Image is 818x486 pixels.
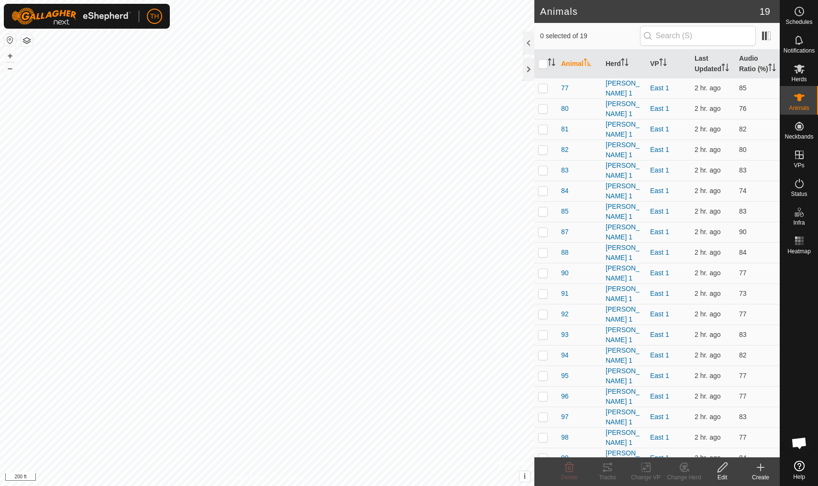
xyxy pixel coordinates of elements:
[561,350,569,360] span: 94
[650,290,669,297] a: East 1
[739,351,747,359] span: 82
[650,105,669,112] a: East 1
[276,474,305,482] a: Contact Us
[606,387,642,407] div: [PERSON_NAME] 1
[785,429,814,457] div: Open chat
[650,84,669,92] a: East 1
[627,473,665,482] div: Change VP
[561,83,569,93] span: 77
[606,407,642,427] div: [PERSON_NAME] 1
[739,392,747,400] span: 77
[695,413,721,421] span: Sep 21, 2025 at 11:02 AM
[561,227,569,237] span: 87
[606,181,642,201] div: [PERSON_NAME] 1
[741,473,780,482] div: Create
[695,310,721,318] span: Sep 21, 2025 at 11:02 AM
[561,330,569,340] span: 93
[650,413,669,421] a: East 1
[606,161,642,181] div: [PERSON_NAME] 1
[11,8,131,25] img: Gallagher Logo
[561,124,569,134] span: 81
[695,372,721,379] span: Sep 21, 2025 at 11:02 AM
[561,186,569,196] span: 84
[695,125,721,133] span: Sep 21, 2025 at 11:01 AM
[606,428,642,448] div: [PERSON_NAME] 1
[606,78,642,98] div: [PERSON_NAME] 1
[695,105,721,112] span: Sep 21, 2025 at 11:02 AM
[695,146,721,153] span: Sep 21, 2025 at 11:02 AM
[739,454,747,462] span: 84
[794,162,804,168] span: VPs
[606,202,642,222] div: [PERSON_NAME] 1
[739,433,747,441] span: 77
[606,284,642,304] div: [PERSON_NAME] 1
[650,269,669,277] a: East 1
[650,310,669,318] a: East 1
[791,191,807,197] span: Status
[561,474,578,481] span: Delete
[739,125,747,133] span: 82
[721,65,729,73] p-sorticon: Activate to sort
[650,454,669,462] a: East 1
[557,50,602,78] th: Animal
[784,48,815,54] span: Notifications
[739,84,747,92] span: 85
[739,228,747,236] span: 90
[650,372,669,379] a: East 1
[584,60,591,67] p-sorticon: Activate to sort
[695,290,721,297] span: Sep 21, 2025 at 11:02 AM
[650,125,669,133] a: East 1
[695,351,721,359] span: Sep 21, 2025 at 11:02 AM
[561,206,569,216] span: 85
[4,63,16,74] button: –
[695,331,721,338] span: Sep 21, 2025 at 11:02 AM
[739,331,747,338] span: 83
[665,473,703,482] div: Change Herd
[785,134,813,140] span: Neckbands
[650,433,669,441] a: East 1
[650,146,669,153] a: East 1
[650,331,669,338] a: East 1
[793,220,805,226] span: Infra
[739,187,747,194] span: 74
[606,346,642,366] div: [PERSON_NAME] 1
[739,248,747,256] span: 84
[768,65,776,73] p-sorticon: Activate to sort
[646,50,691,78] th: VP
[4,50,16,62] button: +
[739,105,747,112] span: 76
[21,35,33,46] button: Map Layers
[606,304,642,324] div: [PERSON_NAME] 1
[695,392,721,400] span: Sep 21, 2025 at 11:02 AM
[650,228,669,236] a: East 1
[650,166,669,174] a: East 1
[739,166,747,174] span: 83
[606,325,642,345] div: [PERSON_NAME] 1
[640,26,756,46] input: Search (S)
[4,34,16,46] button: Reset Map
[606,263,642,283] div: [PERSON_NAME] 1
[561,391,569,401] span: 96
[695,248,721,256] span: Sep 21, 2025 at 11:02 AM
[561,412,569,422] span: 97
[739,290,747,297] span: 73
[606,366,642,386] div: [PERSON_NAME] 1
[606,140,642,160] div: [PERSON_NAME] 1
[735,50,780,78] th: Audio Ratio (%)
[561,453,569,463] span: 99
[606,243,642,263] div: [PERSON_NAME] 1
[787,248,811,254] span: Heatmap
[695,228,721,236] span: Sep 21, 2025 at 11:02 AM
[760,4,770,19] span: 19
[150,11,159,22] span: TH
[793,474,805,480] span: Help
[524,472,526,480] span: i
[739,372,747,379] span: 77
[695,269,721,277] span: Sep 21, 2025 at 11:01 AM
[561,165,569,175] span: 83
[520,471,530,482] button: i
[691,50,735,78] th: Last Updated
[659,60,667,67] p-sorticon: Activate to sort
[695,207,721,215] span: Sep 21, 2025 at 11:02 AM
[548,60,555,67] p-sorticon: Activate to sort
